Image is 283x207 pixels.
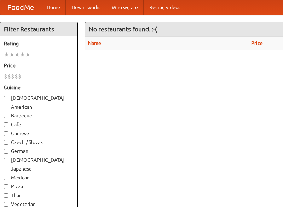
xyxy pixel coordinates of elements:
input: American [4,105,8,109]
label: German [4,148,74,155]
input: Pizza [4,184,8,189]
ng-pluralize: No restaurants found. :-( [89,26,157,33]
label: Czech / Slovak [4,139,74,146]
h5: Cuisine [4,84,74,91]
li: ★ [9,51,15,58]
label: Pizza [4,183,74,190]
input: [DEMOGRAPHIC_DATA] [4,96,8,100]
label: Cafe [4,121,74,128]
li: $ [11,73,15,80]
a: Recipe videos [144,0,186,15]
input: Czech / Slovak [4,140,8,145]
label: Chinese [4,130,74,137]
input: Mexican [4,176,8,180]
li: $ [15,73,18,80]
a: Price [251,40,263,46]
h4: Filter Restaurants [0,22,77,36]
label: Mexican [4,174,74,181]
a: How it works [66,0,106,15]
li: $ [18,73,22,80]
label: [DEMOGRAPHIC_DATA] [4,156,74,163]
label: Japanese [4,165,74,172]
h5: Rating [4,40,74,47]
label: American [4,103,74,110]
h5: Price [4,62,74,69]
label: Thai [4,192,74,199]
input: Cafe [4,122,8,127]
li: $ [4,73,7,80]
a: FoodMe [0,0,41,15]
li: ★ [20,51,25,58]
input: Japanese [4,167,8,171]
li: ★ [15,51,20,58]
input: Chinese [4,131,8,136]
input: Barbecue [4,114,8,118]
a: Name [88,40,101,46]
input: Thai [4,193,8,198]
li: ★ [25,51,30,58]
a: Home [41,0,66,15]
label: Barbecue [4,112,74,119]
li: $ [7,73,11,80]
label: [DEMOGRAPHIC_DATA] [4,94,74,102]
a: Who we are [106,0,144,15]
input: Vegetarian [4,202,8,207]
li: ★ [4,51,9,58]
input: German [4,149,8,154]
input: [DEMOGRAPHIC_DATA] [4,158,8,162]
